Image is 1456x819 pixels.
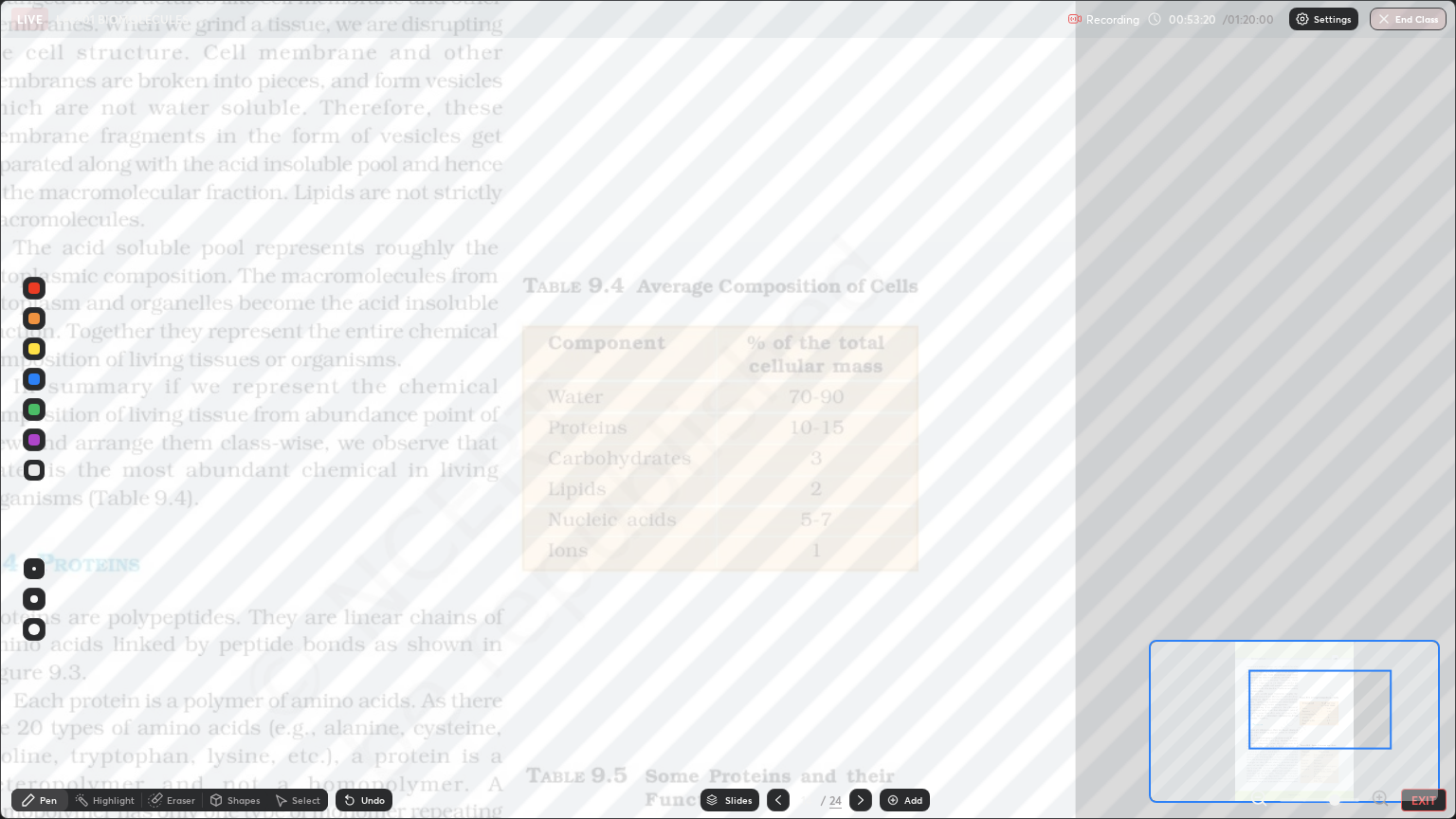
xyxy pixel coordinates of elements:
img: recording.375f2c34.svg [1067,11,1083,27]
img: end-class-cross [1376,11,1392,27]
img: add-slide-button [885,792,901,808]
div: 24 [829,792,842,809]
div: Slides [725,795,752,805]
div: 14 [797,794,816,806]
button: End Class [1370,8,1447,30]
p: Settings [1314,14,1351,24]
p: LIVE [17,11,43,27]
div: Eraser [167,795,195,805]
p: Recording [1086,12,1139,27]
div: Highlight [93,795,135,805]
p: Lec -01 BIOMOLECULES [56,11,189,27]
div: Undo [361,795,385,805]
div: Pen [40,795,57,805]
button: EXIT [1401,789,1447,811]
div: / [820,794,826,806]
div: Add [904,795,922,805]
img: class-settings-icons [1295,11,1310,27]
div: Select [292,795,320,805]
div: Shapes [227,795,260,805]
